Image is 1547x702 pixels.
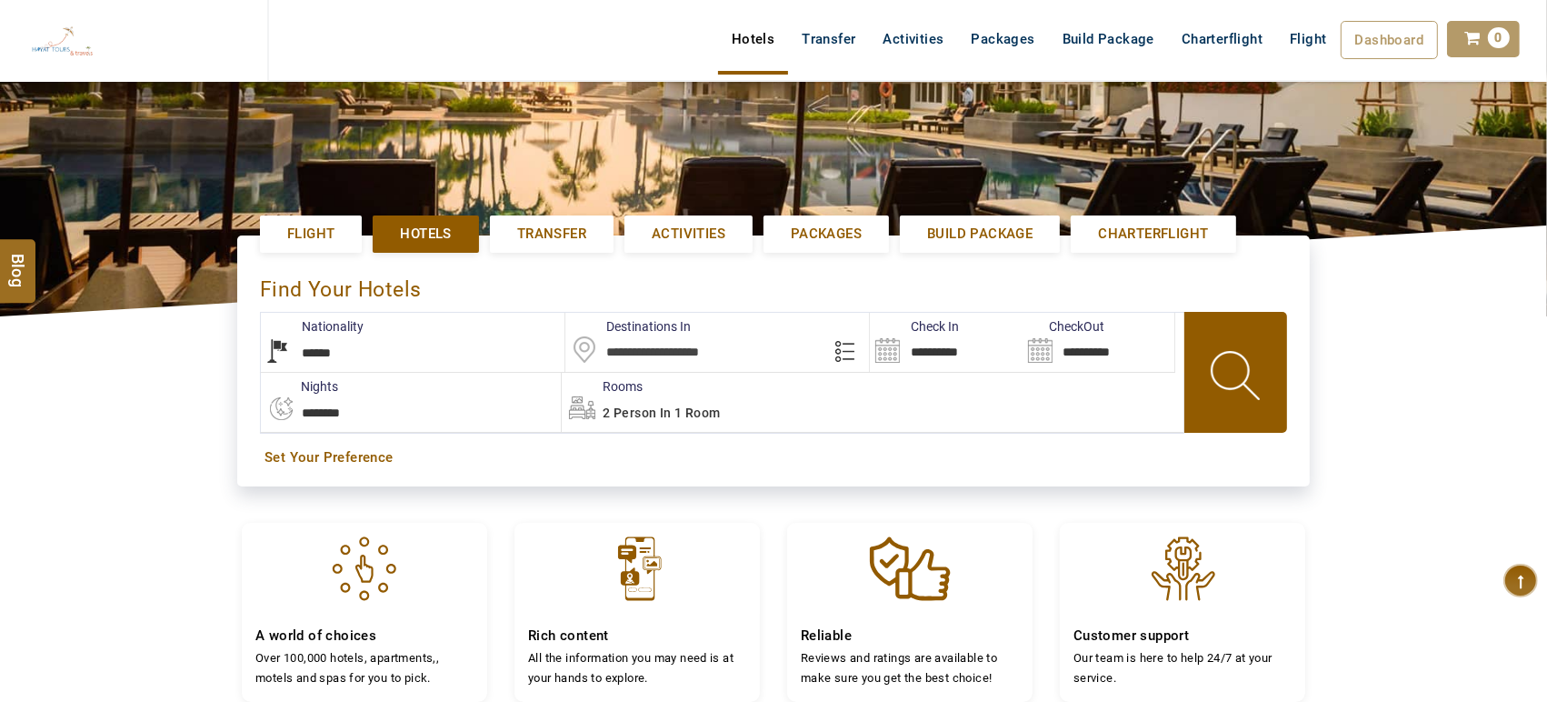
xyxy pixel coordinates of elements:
[1168,21,1276,57] a: Charterflight
[517,225,586,244] span: Transfer
[1073,648,1292,687] p: Our team is here to help 24/7 at your service.
[490,216,614,253] a: Transfer
[1023,317,1105,336] label: CheckOut
[652,225,725,244] span: Activities
[528,627,746,645] h4: Rich content
[255,627,474,645] h4: A world of choices
[958,21,1049,57] a: Packages
[400,225,451,244] span: Hotels
[260,258,1287,312] div: Find Your Hotels
[1488,27,1510,48] span: 0
[870,317,959,336] label: Check In
[528,648,746,687] p: All the information you may need is at your hands to explore.
[788,21,869,57] a: Transfer
[260,216,362,253] a: Flight
[1098,225,1208,244] span: Charterflight
[1276,21,1340,39] a: Flight
[900,216,1060,253] a: Build Package
[1290,30,1326,48] span: Flight
[261,317,364,336] label: Nationality
[260,377,338,396] label: nights
[1073,627,1292,645] h4: Customer support
[1355,32,1424,48] span: Dashboard
[287,225,334,244] span: Flight
[1071,216,1235,253] a: Charterflight
[801,627,1019,645] h4: Reliable
[718,21,788,57] a: Hotels
[255,648,474,687] p: Over 100,000 hotels, apartments,, motels and spas for you to pick.
[1447,21,1520,57] a: 0
[373,216,478,253] a: Hotels
[1023,313,1174,372] input: Search
[791,225,862,244] span: Packages
[264,448,1283,467] a: Set Your Preference
[624,216,753,253] a: Activities
[870,313,1022,372] input: Search
[801,648,1019,687] p: Reviews and ratings are available to make sure you get the best choice!
[870,21,958,57] a: Activities
[1049,21,1168,57] a: Build Package
[6,254,30,269] span: Blog
[603,406,720,420] span: 2 Person in 1 Room
[565,317,691,336] label: Destinations In
[764,216,889,253] a: Packages
[562,377,643,396] label: Rooms
[927,225,1033,244] span: Build Package
[14,7,111,76] img: The Royal Line Holidays
[1182,31,1263,47] span: Charterflight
